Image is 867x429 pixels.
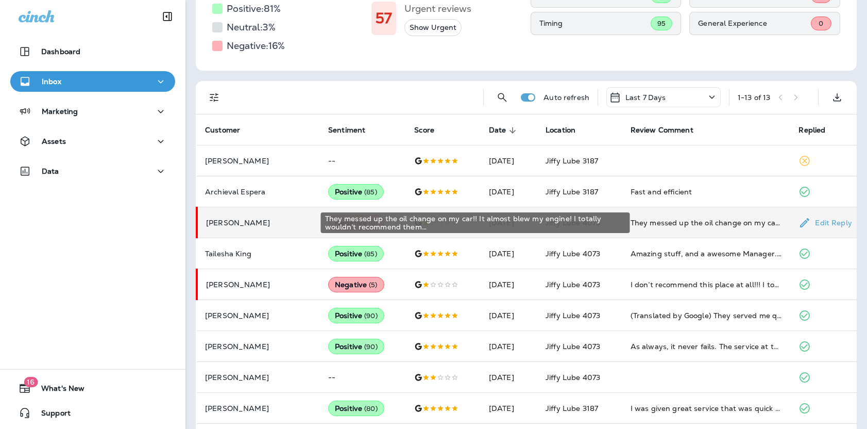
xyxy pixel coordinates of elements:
p: [PERSON_NAME] [206,219,312,227]
div: They messed up the oil change on my car!! It almost blew my engine! I totally wouldn’t recommend ... [631,218,783,228]
span: Jiffy Lube 4073 [546,311,600,320]
span: Review Comment [631,126,693,135]
td: -- [320,362,406,393]
span: Customer [205,126,240,135]
p: [PERSON_NAME] [205,404,312,412]
span: Replied [798,126,825,135]
span: Jiffy Lube 4073 [546,342,600,351]
button: Dashboard [10,41,175,62]
button: Support [10,403,175,423]
div: 1 - 13 of 13 [738,93,770,102]
td: [DATE] [481,176,537,207]
button: Inbox [10,71,175,92]
h1: 57 [376,10,392,27]
div: They messed up the oil change on my car!! It almost blew my engine! I totally wouldn’t recommend ... [321,212,630,233]
span: ( 80 ) [364,404,378,413]
span: ( 5 ) [369,280,377,289]
button: Data [10,161,175,181]
button: Assets [10,131,175,152]
p: [PERSON_NAME] [206,280,312,289]
h5: Negative: 16 % [227,38,285,54]
p: Data [42,167,59,175]
button: Marketing [10,101,175,122]
span: Jiffy Lube 3187 [546,187,598,196]
span: Jiffy Lube 3187 [546,156,598,166]
span: Score [414,126,448,135]
p: General Experience [698,19,811,27]
span: ( 90 ) [364,311,378,320]
p: [PERSON_NAME] [205,342,312,351]
span: Jiffy Lube 3187 [546,404,598,413]
div: Amazing stuff, and a awesome Manager. Staff was very kind, patient and informative. Service was q... [631,249,783,259]
span: What's New [31,384,84,397]
p: Marketing [42,107,78,115]
span: ( 85 ) [364,250,377,258]
td: [DATE] [481,331,537,362]
span: Replied [798,126,839,135]
button: Show Urgent [404,19,462,36]
div: Positive [328,246,384,261]
p: Dashboard [41,47,80,56]
p: Edit Reply [811,219,852,227]
p: [PERSON_NAME] [205,157,312,165]
div: As always, it never fails. The service at this store is what you want. You get fast, friendly and... [631,341,783,352]
td: [DATE] [481,145,537,176]
span: Customer [205,126,253,135]
p: [PERSON_NAME] [205,311,312,320]
span: Date [489,126,506,135]
td: [DATE] [481,238,537,269]
p: Assets [42,137,66,145]
td: -- [320,145,406,176]
div: I don’t recommend this place at all!!! I took my car to get an oil change and they said it still ... [631,279,783,290]
h5: Neutral: 3 % [227,19,276,36]
td: [DATE] [481,362,537,393]
button: Collapse Sidebar [153,6,182,27]
div: Positive [328,339,384,354]
span: ( 85 ) [364,188,377,196]
span: Sentiment [328,126,365,135]
button: Export as CSV [827,87,847,108]
td: [DATE] [481,207,537,238]
p: Tailesha King [205,250,312,258]
p: Timing [539,19,651,27]
span: Date [489,126,520,135]
div: Fast and efficient [631,187,783,197]
p: Archieval Espera [205,188,312,196]
span: 16 [24,377,38,387]
div: Positive [328,184,384,200]
span: Score [414,126,434,135]
h5: Urgent reviews [404,1,471,17]
p: Last 7 Days [625,93,666,102]
span: ( 90 ) [364,342,378,351]
button: Filters [204,87,225,108]
button: Search Reviews [492,87,513,108]
span: Jiffy Lube 4073 [546,373,600,382]
div: (Translated by Google) They served me quickly and provided excellent service! 100% recommended. (... [631,310,783,321]
td: [DATE] [481,393,537,424]
div: I was given great service that was quick and honest. [631,403,783,414]
span: 95 [657,19,666,28]
div: Positive [328,401,384,416]
h5: Positive: 81 % [227,1,281,17]
td: [DATE] [481,269,537,300]
span: Location [546,126,575,135]
span: Location [546,126,589,135]
span: Jiffy Lube 4073 [546,249,600,258]
p: Auto refresh [543,93,589,102]
span: Jiffy Lube 4073 [546,280,600,289]
div: Negative [328,277,384,292]
span: Review Comment [631,126,707,135]
span: Support [31,409,71,421]
span: Sentiment [328,126,379,135]
span: 0 [819,19,823,28]
td: [DATE] [481,300,537,331]
p: [PERSON_NAME] [205,373,312,382]
p: Inbox [42,77,61,86]
button: 16What's New [10,378,175,399]
div: Positive [328,308,384,323]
